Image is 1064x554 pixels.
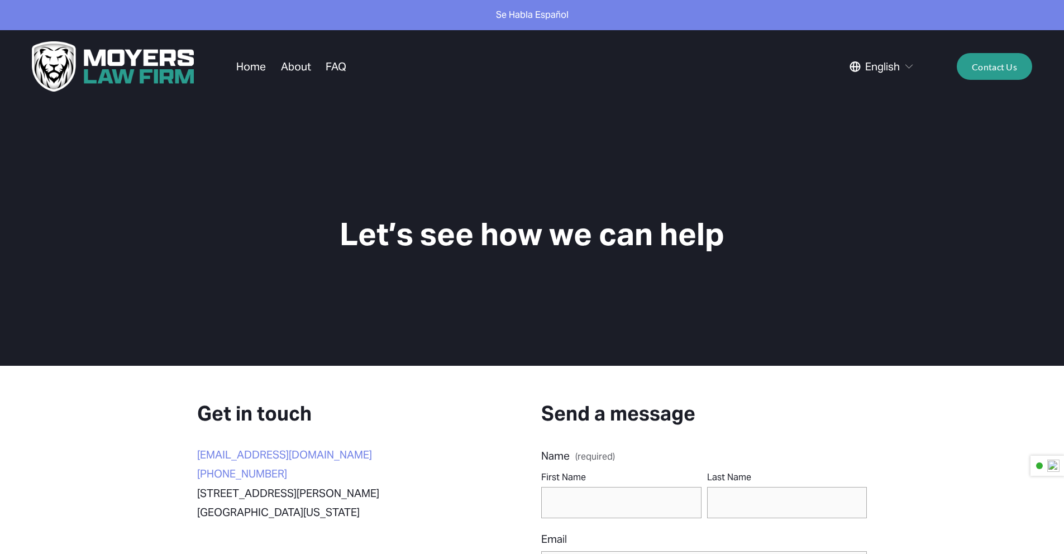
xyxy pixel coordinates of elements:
[850,56,914,77] div: language picker
[541,446,570,466] span: Name
[575,452,615,461] span: (required)
[541,529,567,549] span: Email
[281,214,784,254] h1: Let’s see how we can help
[326,56,346,77] a: FAQ
[197,484,465,522] p: [STREET_ADDRESS][PERSON_NAME] [GEOGRAPHIC_DATA][US_STATE]
[541,470,702,487] div: First Name
[27,7,1037,23] p: Se Habla Español
[236,56,266,77] a: Home
[957,53,1032,80] a: Contact Us
[541,401,867,427] h3: Send a message
[197,448,372,461] a: [EMAIL_ADDRESS][DOMAIN_NAME]
[197,401,465,427] h3: Get in touch
[707,470,867,487] div: Last Name
[32,41,194,92] img: Moyers Law Firm | Everyone Matters. Everyone Counts.
[865,57,900,77] span: English
[197,467,287,480] a: [PHONE_NUMBER]
[281,56,311,77] a: About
